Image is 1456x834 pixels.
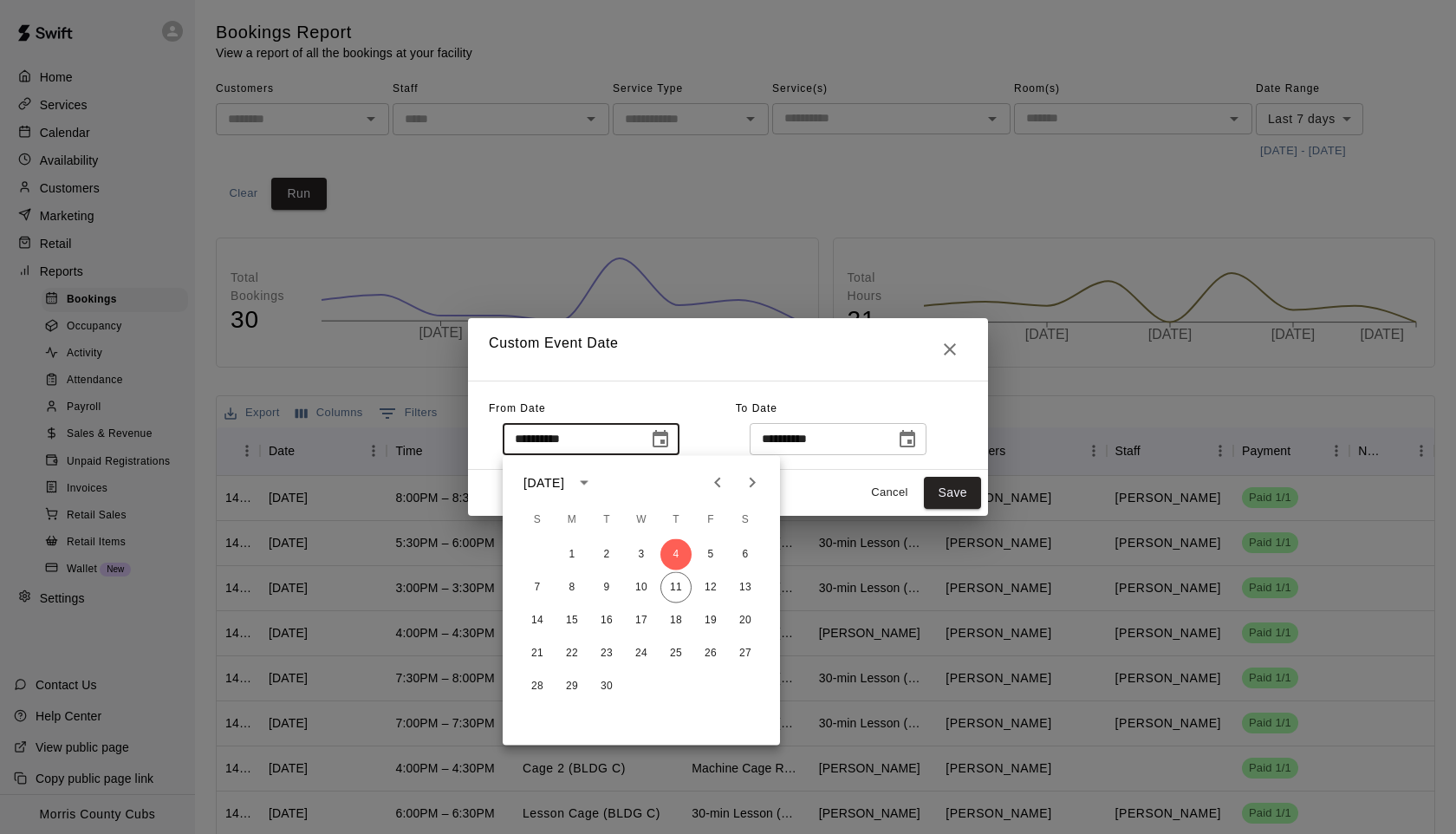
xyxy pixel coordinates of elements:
button: 1 [556,539,588,570]
span: Saturday [730,503,761,538]
button: 19 [695,605,726,636]
button: 24 [626,638,657,669]
button: 26 [695,638,726,669]
button: Previous month [700,466,735,500]
div: [DATE] [523,473,564,492]
button: 17 [626,605,657,636]
button: 25 [660,638,692,669]
button: Cancel [861,479,917,506]
button: 30 [591,671,622,702]
span: Friday [695,503,726,538]
button: 3 [626,539,657,570]
button: 16 [591,605,622,636]
button: 15 [556,605,588,636]
button: 12 [695,572,726,603]
button: 14 [522,605,553,636]
button: 21 [522,638,553,669]
button: 22 [556,638,588,669]
button: 13 [730,572,761,603]
span: Monday [556,503,588,538]
button: 8 [556,572,588,603]
span: Thursday [660,503,692,538]
button: 6 [730,539,761,570]
button: 10 [626,572,657,603]
button: 23 [591,638,622,669]
button: Close [933,332,967,367]
button: 18 [660,605,692,636]
button: 29 [556,671,588,702]
button: 5 [695,539,726,570]
button: 9 [591,572,622,603]
span: Tuesday [591,503,622,538]
button: 2 [591,539,622,570]
button: 7 [522,572,553,603]
span: Wednesday [626,503,657,538]
button: Choose date, selected date is Sep 4, 2025 [643,422,678,457]
button: Save [924,477,981,509]
button: 28 [522,671,553,702]
span: Sunday [522,503,553,538]
span: To Date [736,402,777,414]
button: 11 [660,572,692,603]
button: Choose date, selected date is Sep 11, 2025 [890,422,925,457]
button: calendar view is open, switch to year view [569,468,599,498]
button: 20 [730,605,761,636]
button: 27 [730,638,761,669]
h2: Custom Event Date [468,318,988,381]
button: Next month [735,466,770,500]
span: From Date [489,402,546,414]
button: 4 [660,539,692,570]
